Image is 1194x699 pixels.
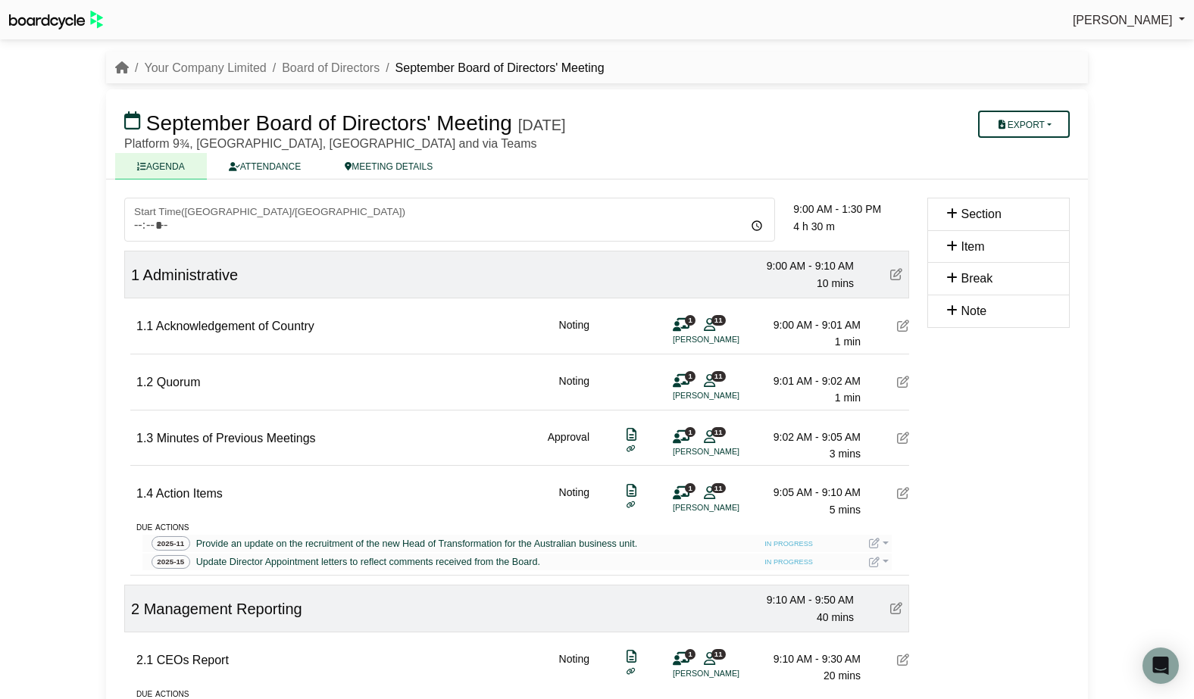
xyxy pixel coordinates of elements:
span: 2 [131,601,139,617]
span: Section [961,208,1001,220]
div: 9:00 AM - 1:30 PM [793,201,909,217]
span: 11 [711,649,726,659]
span: Item [961,240,984,253]
span: 2.1 [136,654,153,666]
div: 9:01 AM - 9:02 AM [755,373,861,389]
span: 1 [685,427,695,437]
div: 9:00 AM - 9:10 AM [748,257,854,274]
span: 1 min [835,335,861,348]
span: Acknowledgement of Country [156,320,314,332]
span: IN PROGRESS [760,538,817,551]
li: [PERSON_NAME] [673,389,786,402]
button: Export [978,111,1070,138]
div: Noting [559,317,589,351]
div: Open Intercom Messenger [1142,648,1179,684]
div: 9:05 AM - 9:10 AM [755,484,861,501]
div: Noting [559,651,589,685]
span: 3 mins [830,448,861,460]
span: 1.2 [136,376,153,389]
span: [PERSON_NAME] [1073,14,1173,27]
span: 1.3 [136,432,153,445]
span: 2025-11 [152,536,190,551]
span: 1 [685,483,695,493]
span: Action Items [156,487,223,500]
span: 1 [685,315,695,325]
a: Your Company Limited [144,61,266,74]
div: Noting [559,484,589,518]
li: [PERSON_NAME] [673,333,786,346]
span: Administrative [143,267,239,283]
span: 1.1 [136,320,153,332]
a: AGENDA [115,153,207,179]
img: BoardcycleBlackGreen-aaafeed430059cb809a45853b8cf6d952af9d84e6e89e1f1685b34bfd5cb7d64.svg [9,11,103,30]
li: [PERSON_NAME] [673,501,786,514]
span: Note [961,304,986,317]
a: Update Director Appointment letters to reflect comments received from the Board. [193,554,543,569]
a: Provide an update on the recruitment of the new Head of Transformation for the Australian busines... [193,536,640,551]
div: 9:02 AM - 9:05 AM [755,429,861,445]
span: 40 mins [817,611,854,623]
span: Management Reporting [144,601,302,617]
span: 1.4 [136,487,153,500]
nav: breadcrumb [115,58,605,78]
span: 11 [711,315,726,325]
span: 5 mins [830,504,861,516]
span: 11 [711,483,726,493]
div: 9:10 AM - 9:30 AM [755,651,861,667]
div: due actions [136,518,909,535]
span: 11 [711,371,726,381]
div: Approval [548,429,589,463]
span: 1 [685,371,695,381]
span: 10 mins [817,277,854,289]
a: MEETING DETAILS [323,153,455,179]
div: Noting [559,373,589,407]
div: 9:10 AM - 9:50 AM [748,591,854,608]
span: 1 [685,649,695,659]
span: Quorum [157,376,201,389]
span: 1 min [835,392,861,404]
span: 2025-15 [152,555,190,569]
a: [PERSON_NAME] [1073,11,1185,30]
div: 9:00 AM - 9:01 AM [755,317,861,333]
span: September Board of Directors' Meeting [146,111,512,135]
span: Platform 9¾, [GEOGRAPHIC_DATA], [GEOGRAPHIC_DATA] and via Teams [124,137,536,150]
div: [DATE] [518,116,566,134]
span: 11 [711,427,726,437]
span: 1 [131,267,139,283]
li: [PERSON_NAME] [673,667,786,680]
span: IN PROGRESS [760,557,817,569]
li: [PERSON_NAME] [673,445,786,458]
span: Break [961,272,992,285]
span: 4 h 30 m [793,220,834,232]
a: ATTENDANCE [207,153,323,179]
span: Minutes of Previous Meetings [157,432,316,445]
span: CEOs Report [157,654,229,666]
span: 20 mins [824,669,861,682]
li: September Board of Directors' Meeting [380,58,605,78]
a: Board of Directors [282,61,380,74]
